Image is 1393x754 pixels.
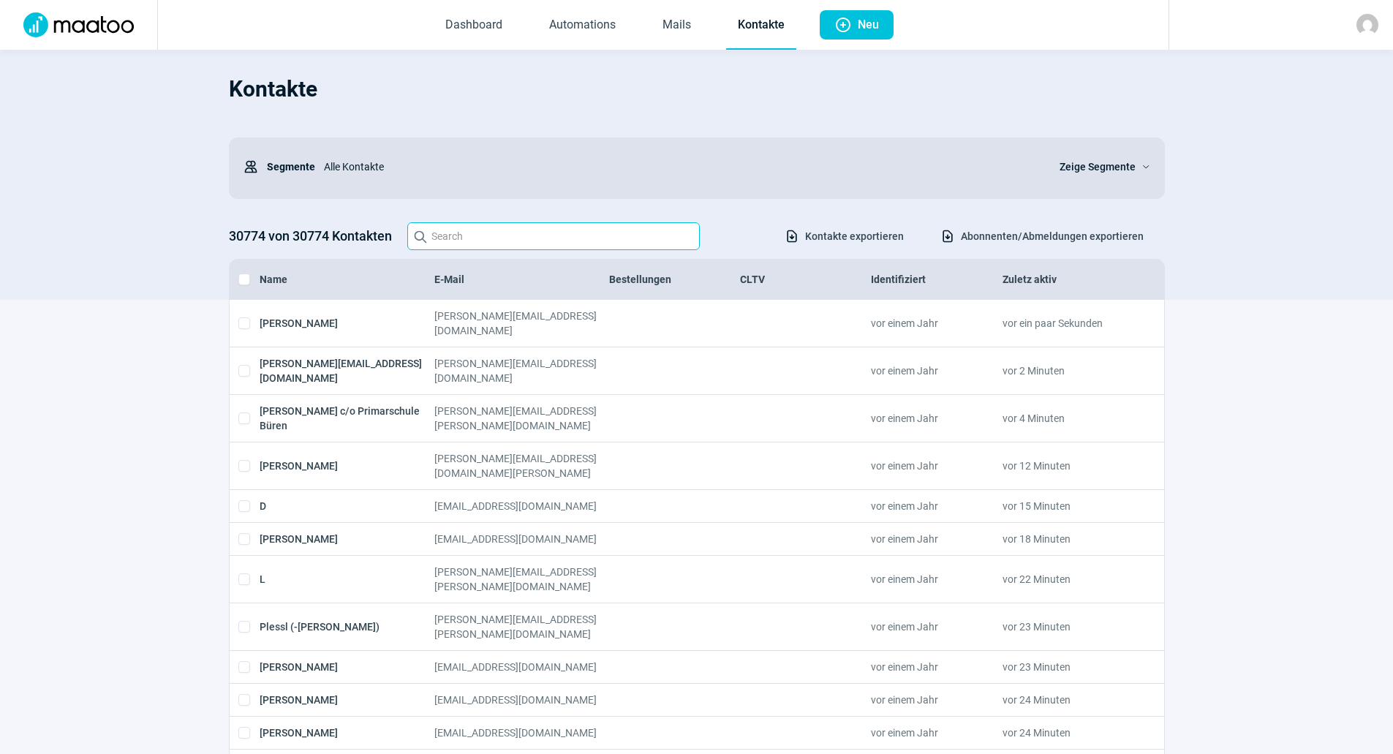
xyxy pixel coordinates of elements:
span: Abonnenten/Abmeldungen exportieren [961,225,1144,248]
div: vor einem Jahr [871,725,1002,740]
div: [PERSON_NAME][EMAIL_ADDRESS][DOMAIN_NAME] [434,309,609,338]
div: CLTV [740,272,871,287]
div: vor einem Jahr [871,693,1002,707]
div: E-Mail [434,272,609,287]
div: vor 24 Minuten [1003,725,1133,740]
div: Identifiziert [871,272,1002,287]
span: Zeige Segmente [1060,158,1136,176]
a: Dashboard [434,1,514,50]
a: Mails [651,1,703,50]
span: Neu [858,10,879,39]
a: Kontakte [726,1,796,50]
div: [PERSON_NAME][EMAIL_ADDRESS][PERSON_NAME][DOMAIN_NAME] [434,565,609,594]
div: [PERSON_NAME] [260,725,434,740]
div: Bestellungen [609,272,740,287]
div: [PERSON_NAME][EMAIL_ADDRESS][DOMAIN_NAME] [434,356,609,385]
a: Automations [537,1,627,50]
div: [PERSON_NAME] [260,660,434,674]
div: Segmente [244,152,315,181]
div: Plessl (-[PERSON_NAME]) [260,612,434,641]
div: [EMAIL_ADDRESS][DOMAIN_NAME] [434,725,609,740]
div: [EMAIL_ADDRESS][DOMAIN_NAME] [434,660,609,674]
div: vor 22 Minuten [1003,565,1133,594]
button: Kontakte exportieren [769,224,919,249]
h1: Kontakte [229,64,1165,114]
div: [EMAIL_ADDRESS][DOMAIN_NAME] [434,693,609,707]
h3: 30774 von 30774 Kontakten [229,225,393,248]
div: [PERSON_NAME][EMAIL_ADDRESS][PERSON_NAME][DOMAIN_NAME] [434,404,609,433]
div: Zuletz aktiv [1003,272,1133,287]
button: Abonnenten/Abmeldungen exportieren [925,224,1159,249]
input: Search [407,222,700,250]
div: [PERSON_NAME] c/o Primarschule Büren [260,404,434,433]
div: [PERSON_NAME] [260,309,434,338]
div: vor einem Jahr [871,565,1002,594]
div: vor einem Jahr [871,451,1002,480]
div: vor einem Jahr [871,356,1002,385]
div: Name [260,272,434,287]
div: vor 23 Minuten [1003,660,1133,674]
div: [PERSON_NAME][EMAIL_ADDRESS][DOMAIN_NAME] [260,356,434,385]
div: [PERSON_NAME][EMAIL_ADDRESS][DOMAIN_NAME][PERSON_NAME] [434,451,609,480]
div: vor 12 Minuten [1003,451,1133,480]
div: [EMAIL_ADDRESS][DOMAIN_NAME] [434,532,609,546]
img: avatar [1356,14,1378,36]
div: L [260,565,434,594]
div: Alle Kontakte [315,152,1042,181]
div: vor einem Jahr [871,532,1002,546]
div: [PERSON_NAME][EMAIL_ADDRESS][PERSON_NAME][DOMAIN_NAME] [434,612,609,641]
div: vor einem Jahr [871,660,1002,674]
div: vor einem Jahr [871,309,1002,338]
div: [PERSON_NAME] [260,532,434,546]
div: vor ein paar Sekunden [1003,309,1133,338]
div: [PERSON_NAME] [260,693,434,707]
span: Kontakte exportieren [805,225,904,248]
div: vor 4 Minuten [1003,404,1133,433]
div: [PERSON_NAME] [260,451,434,480]
div: vor einem Jahr [871,499,1002,513]
div: vor einem Jahr [871,404,1002,433]
div: vor 2 Minuten [1003,356,1133,385]
div: vor 24 Minuten [1003,693,1133,707]
div: [EMAIL_ADDRESS][DOMAIN_NAME] [434,499,609,513]
div: D [260,499,434,513]
img: Logo [15,12,143,37]
div: vor 18 Minuten [1003,532,1133,546]
div: vor 15 Minuten [1003,499,1133,513]
button: Neu [820,10,894,39]
div: vor einem Jahr [871,612,1002,641]
div: vor 23 Minuten [1003,612,1133,641]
